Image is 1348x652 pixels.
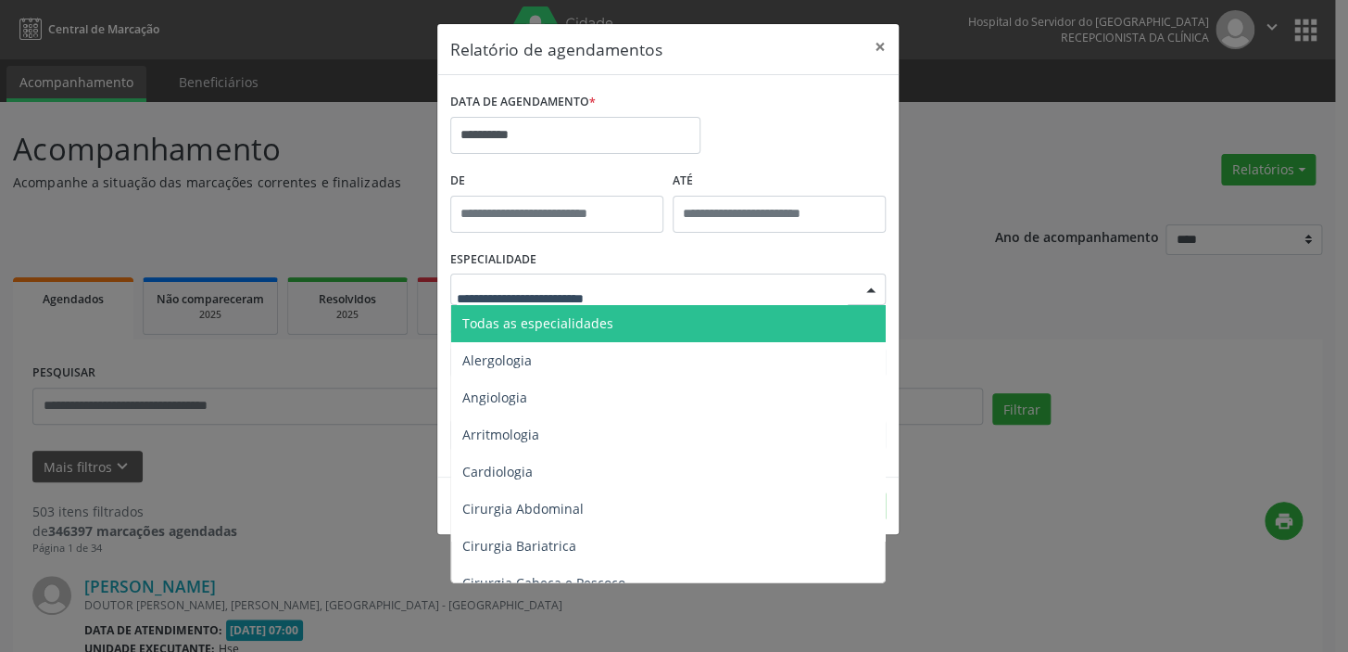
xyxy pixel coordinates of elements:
[462,500,584,518] span: Cirurgia Abdominal
[450,167,663,196] label: De
[673,167,886,196] label: ATÉ
[462,352,532,369] span: Alergologia
[462,314,613,332] span: Todas as especialidades
[462,463,533,480] span: Cardiologia
[450,88,596,117] label: DATA DE AGENDAMENTO
[450,246,536,275] label: ESPECIALIDADE
[462,426,539,443] span: Arritmologia
[862,24,899,70] button: Close
[450,37,662,61] h5: Relatório de agendamentos
[462,389,527,406] span: Angiologia
[462,537,576,555] span: Cirurgia Bariatrica
[462,574,625,592] span: Cirurgia Cabeça e Pescoço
